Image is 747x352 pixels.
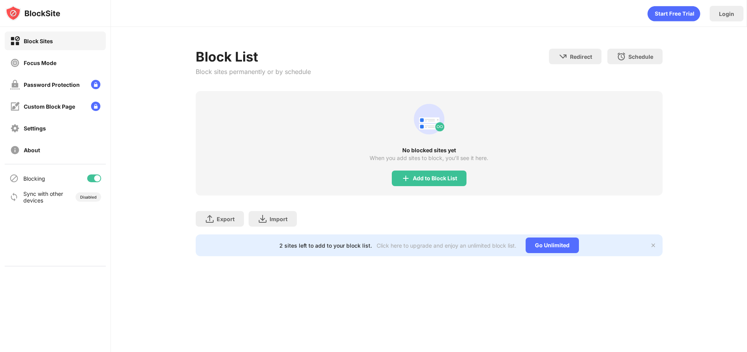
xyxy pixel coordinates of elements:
[270,216,288,222] div: Import
[10,80,20,90] img: password-protection-off.svg
[410,100,448,138] div: animation
[196,147,663,153] div: No blocked sites yet
[24,103,75,110] div: Custom Block Page
[9,174,19,183] img: blocking-icon.svg
[10,145,20,155] img: about-off.svg
[370,155,488,161] div: When you add sites to block, you’ll see it here.
[650,242,656,248] img: x-button.svg
[570,53,592,60] div: Redirect
[24,60,56,66] div: Focus Mode
[196,49,311,65] div: Block List
[80,195,96,199] div: Disabled
[196,68,311,76] div: Block sites permanently or by schedule
[279,242,372,249] div: 2 sites left to add to your block list.
[24,81,80,88] div: Password Protection
[9,192,19,202] img: sync-icon.svg
[91,102,100,111] img: lock-menu.svg
[10,36,20,46] img: block-on.svg
[23,190,63,204] div: Sync with other devices
[91,80,100,89] img: lock-menu.svg
[217,216,235,222] div: Export
[647,6,700,21] div: animation
[24,125,46,132] div: Settings
[526,238,579,253] div: Go Unlimited
[23,175,45,182] div: Blocking
[5,5,60,21] img: logo-blocksite.svg
[24,147,40,153] div: About
[10,58,20,68] img: focus-off.svg
[413,175,457,181] div: Add to Block List
[628,53,653,60] div: Schedule
[377,242,516,249] div: Click here to upgrade and enjoy an unlimited block list.
[719,11,734,17] div: Login
[24,38,53,44] div: Block Sites
[10,123,20,133] img: settings-off.svg
[10,102,20,111] img: customize-block-page-off.svg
